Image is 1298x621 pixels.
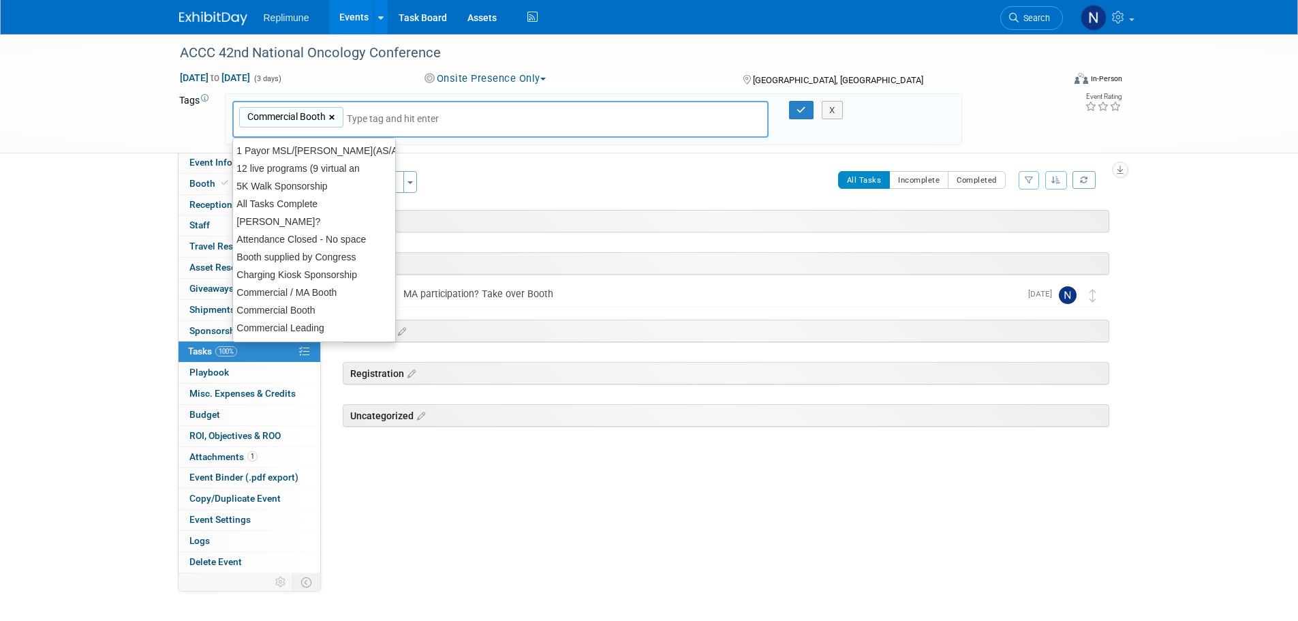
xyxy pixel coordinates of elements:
[179,384,320,404] a: Misc. Expenses & Credits
[179,195,320,215] a: Reception
[233,213,396,230] div: [PERSON_NAME]?
[233,284,396,301] div: Commercial / MA Booth
[179,531,320,551] a: Logs
[1019,13,1050,23] span: Search
[1072,171,1096,189] a: Refresh
[247,451,258,461] span: 1
[189,325,262,336] span: Sponsorships
[175,41,1042,65] div: ACCC 42nd National Oncology Conference
[233,195,396,213] div: All Tasks Complete
[343,210,1109,232] div: Travel
[1028,289,1059,299] span: [DATE]
[179,447,320,468] a: Attachments1
[753,75,923,85] span: [GEOGRAPHIC_DATA], [GEOGRAPHIC_DATA]
[189,157,266,168] span: Event Information
[189,283,234,294] span: Giveaways
[179,510,320,530] a: Event Settings
[179,237,320,257] a: Travel Reservations
[822,101,843,120] button: X
[189,367,229,378] span: Playbook
[404,366,416,380] a: Edit sections
[233,337,396,354] div: Committed
[189,262,271,273] span: Asset Reservations
[233,177,396,195] div: 5K Walk Sponsorship
[189,556,242,567] span: Delete Event
[179,342,320,362] a: Tasks100%
[221,179,228,187] i: Booth reservation complete
[1000,6,1063,30] a: Search
[233,266,396,284] div: Charging Kiosk Sponsorship
[179,12,247,25] img: ExhibitDay
[414,408,425,422] a: Edit sections
[1085,93,1122,100] div: Event Rating
[179,426,320,446] a: ROI, Objectives & ROO
[1059,286,1077,304] img: Nicole Schaeffner
[1081,5,1107,31] img: Nicole Schaeffner
[292,573,320,591] td: Toggle Event Tabs
[179,489,320,509] a: Copy/Duplicate Event
[179,93,213,146] td: Tags
[189,219,210,230] span: Staff
[189,472,298,483] span: Event Binder (.pdf export)
[253,74,281,83] span: (3 days)
[215,346,237,357] span: 100%
[264,12,309,23] span: Replimune
[347,112,456,125] input: Type tag and hit enter
[1090,289,1096,302] i: Move task
[189,451,258,462] span: Attachments
[245,110,326,123] span: Commercial Booth
[179,300,320,320] a: Shipments
[343,252,1109,275] div: Booth
[233,142,396,160] div: 1 Payor MSL/[PERSON_NAME](AS/AW)?
[188,346,237,357] span: Tasks
[189,493,281,504] span: Copy/Duplicate Event
[179,321,320,342] a: Sponsorships1
[233,319,396,337] div: Commercial Leading
[179,552,320,573] a: Delete Event
[983,71,1123,91] div: Event Format
[189,514,251,525] span: Event Settings
[343,320,1109,342] div: Reception
[179,468,320,488] a: Event Binder (.pdf export)
[233,230,396,248] div: Attendance Closed - No space
[395,324,406,337] a: Edit sections
[189,241,273,252] span: Travel Reservations
[179,405,320,425] a: Budget
[343,404,1109,427] div: Uncategorized
[208,72,221,83] span: to
[269,573,293,591] td: Personalize Event Tab Strip
[189,430,281,441] span: ROI, Objectives & ROO
[343,362,1109,384] div: Registration
[179,363,320,383] a: Playbook
[179,153,320,173] a: Event Information
[189,178,231,189] span: Booth
[233,160,396,177] div: 12 live programs (9 virtual an
[179,258,320,278] a: Asset Reservations
[189,388,296,399] span: Misc. Expenses & Credits
[189,199,232,210] span: Reception
[420,72,551,86] button: Onsite Presence Only
[1075,73,1088,84] img: Format-Inperson.png
[233,301,396,319] div: Commercial Booth
[1090,74,1122,84] div: In-Person
[233,248,396,266] div: Booth supplied by Congress
[179,174,320,194] a: Booth
[889,171,948,189] button: Incomplete
[189,535,210,546] span: Logs
[179,279,320,299] a: Giveaways
[179,215,320,236] a: Staff
[329,110,338,125] a: ×
[189,409,220,420] span: Budget
[397,282,1020,305] div: MA participation? Take over Booth
[948,171,1006,189] button: Completed
[179,72,251,84] span: [DATE] [DATE]
[189,304,235,315] span: Shipments
[838,171,891,189] button: All Tasks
